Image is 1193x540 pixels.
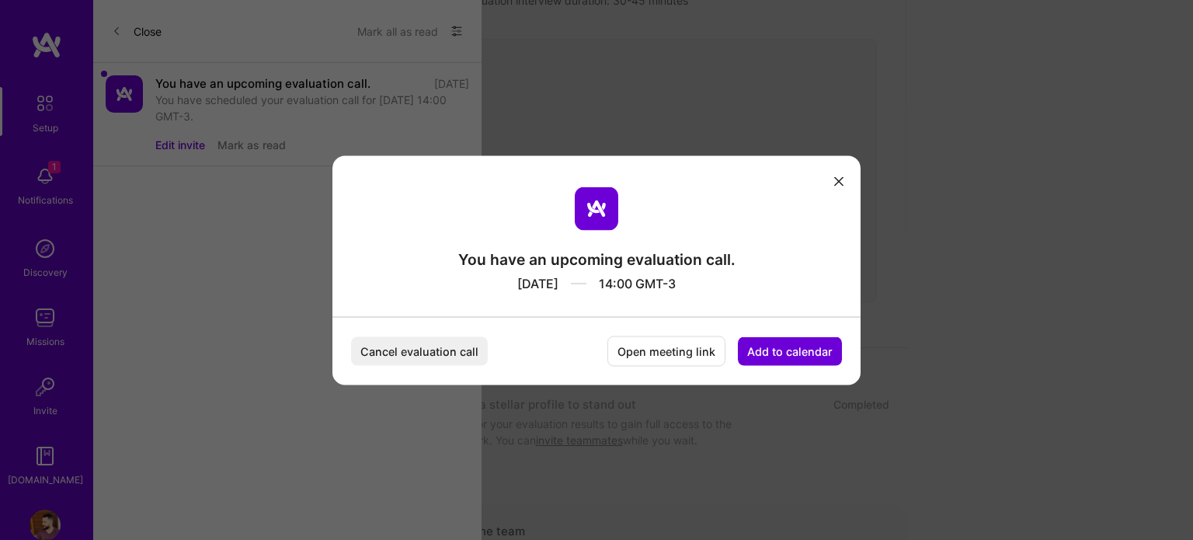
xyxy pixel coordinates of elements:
[738,336,842,365] button: Add to calendar
[332,155,861,385] div: modal
[458,249,736,269] div: You have an upcoming evaluation call.
[607,336,725,366] button: Open meeting link
[575,186,618,230] img: aTeam logo
[834,177,843,186] i: icon Close
[351,336,488,365] button: Cancel evaluation call
[458,269,736,291] div: [DATE] 14:00 GMT-3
